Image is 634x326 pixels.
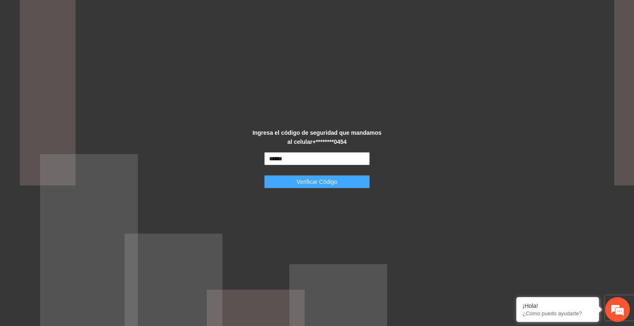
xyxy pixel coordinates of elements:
span: Estamos en línea. [48,110,114,193]
button: Verificar Código [264,175,370,188]
div: Minimizar ventana de chat en vivo [135,4,155,24]
span: Verificar Código [297,177,338,186]
div: Chatee con nosotros ahora [43,42,139,53]
p: ¿Cómo puedo ayudarte? [523,310,593,317]
div: ¡Hola! [523,303,593,309]
textarea: Escriba su mensaje y pulse “Intro” [4,225,157,254]
strong: Ingresa el código de seguridad que mandamos al celular +********0454 [253,129,382,145]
